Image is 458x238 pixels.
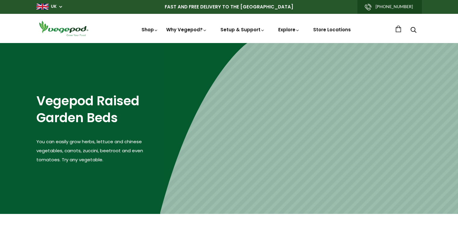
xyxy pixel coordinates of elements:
a: Search [410,27,416,34]
p: You can easily grow herbs, lettuce and chinese vegetables, carrots, zuccini, beetroot and even to... [36,137,160,164]
img: Vegepod [36,20,91,37]
a: Explore [278,26,300,33]
a: UK [51,4,57,10]
a: Shop [142,26,158,33]
a: Store Locations [313,26,351,33]
a: Setup & Support [220,26,265,33]
h2: Vegepod Raised Garden Beds [36,93,160,127]
a: Why Vegepod? [166,26,207,33]
img: gb_large.png [36,4,48,10]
